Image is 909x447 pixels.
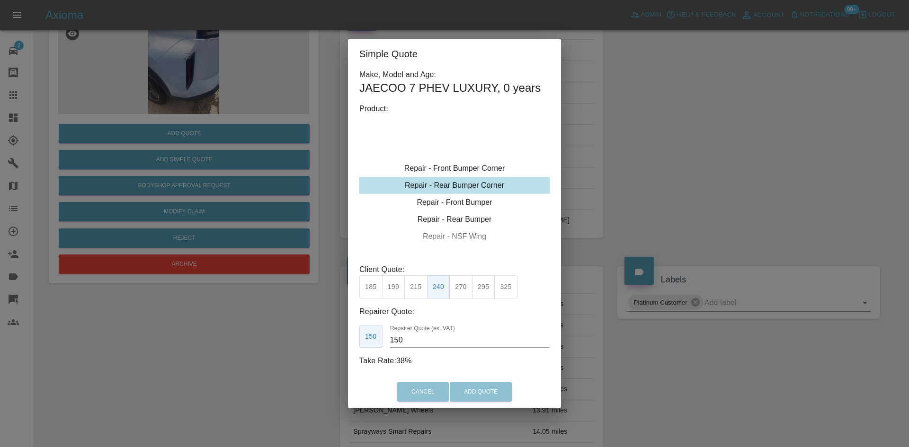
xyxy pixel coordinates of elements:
div: Repair - Rear Bumper [359,211,550,228]
p: Client Quote: [359,264,550,275]
div: Repair - Rear Bumper Corner [359,177,550,194]
p: Product: [359,103,550,114]
p: Take Rate: 38 % [359,355,550,367]
button: 295 [472,275,495,298]
button: 185 [359,275,383,298]
p: Repairer Quote: [359,306,550,317]
button: 270 [449,275,472,298]
div: Repair - OSF Wing [359,245,550,262]
h1: JAECOO 7 PHEV LUXURY , 0 years [359,80,550,96]
button: 240 [427,275,450,298]
button: 199 [382,275,405,298]
button: 150 [359,325,383,348]
div: Repair - Front Bumper Corner [359,160,550,177]
label: Repairer Quote (ex. VAT) [390,324,455,332]
h2: Simple Quote [348,39,561,69]
button: 325 [494,275,517,298]
div: Repair - Front Bumper [359,194,550,211]
div: Repair - NSF Wing [359,228,550,245]
button: 215 [404,275,428,298]
p: Make, Model and Age: [359,69,550,80]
